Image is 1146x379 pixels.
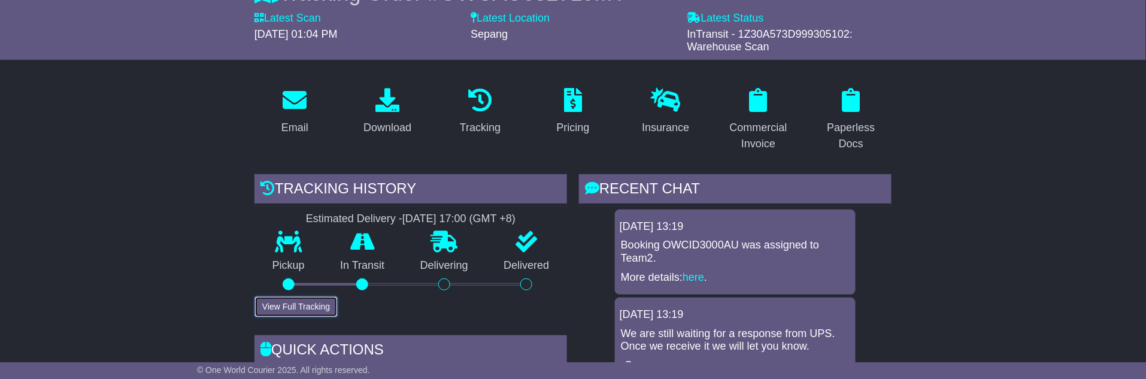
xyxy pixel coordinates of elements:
div: Tracking history [254,174,567,207]
div: Insurance [642,120,689,136]
div: [DATE] 13:19 [620,220,851,234]
div: Quick Actions [254,335,567,368]
p: More details: . [621,271,850,284]
a: Download [356,84,419,140]
p: Pickup [254,259,323,272]
p: -Grace [621,359,850,372]
p: Booking OWCID3000AU was assigned to Team2. [621,239,850,265]
p: In Transit [323,259,403,272]
a: Insurance [634,84,697,140]
div: [DATE] 13:19 [620,308,851,322]
div: Commercial Invoice [726,120,791,152]
div: Tracking [460,120,501,136]
label: Latest Scan [254,12,321,25]
div: Paperless Docs [818,120,884,152]
span: Sepang [471,28,508,40]
button: View Full Tracking [254,296,338,317]
a: Commercial Invoice [718,84,799,156]
span: [DATE] 01:04 PM [254,28,338,40]
a: Pricing [548,84,597,140]
div: Download [363,120,411,136]
a: here [683,271,704,283]
p: Delivered [486,259,568,272]
span: © One World Courier 2025. All rights reserved. [197,365,370,375]
div: [DATE] 17:00 (GMT +8) [402,213,516,226]
p: Delivering [402,259,486,272]
a: Tracking [452,84,508,140]
span: InTransit - 1Z30A573D999305102: Warehouse Scan [687,28,853,53]
div: Estimated Delivery - [254,213,567,226]
div: Email [281,120,308,136]
p: We are still waiting for a response from UPS. Once we receive it we will let you know. [621,328,850,353]
label: Latest Location [471,12,550,25]
a: Paperless Docs [811,84,892,156]
a: Email [274,84,316,140]
div: RECENT CHAT [579,174,892,207]
div: Pricing [556,120,589,136]
label: Latest Status [687,12,764,25]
